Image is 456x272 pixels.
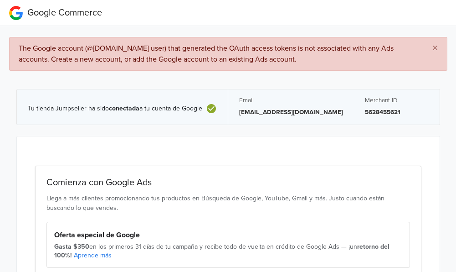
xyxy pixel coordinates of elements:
[54,243,72,251] strong: Gasta
[73,243,89,251] strong: $350
[19,44,394,64] span: The Google account (@[DOMAIN_NAME] user) that generated the OAuth access tokens is not associated...
[365,108,429,117] p: 5628455621
[239,97,343,104] h5: Email
[423,37,447,59] button: Close
[27,7,102,18] span: Google Commerce
[28,105,202,113] span: Tu tienda Jumpseller ha sido a tu cuenta de Google
[109,105,139,112] b: conectada
[46,194,410,213] p: Llega a más clientes promocionando tus productos en Búsqueda de Google, YouTube, Gmail y más. Jus...
[432,42,438,55] span: ×
[54,230,140,240] strong: Oferta especial de Google
[239,108,343,117] p: [EMAIL_ADDRESS][DOMAIN_NAME]
[46,177,410,188] h2: Comienza con Google Ads
[365,97,429,104] h5: Merchant ID
[54,242,402,260] div: en los primeros 31 días de tu campaña y recibe todo de vuelta en crédito de Google Ads — ¡un
[74,251,112,259] a: Aprende más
